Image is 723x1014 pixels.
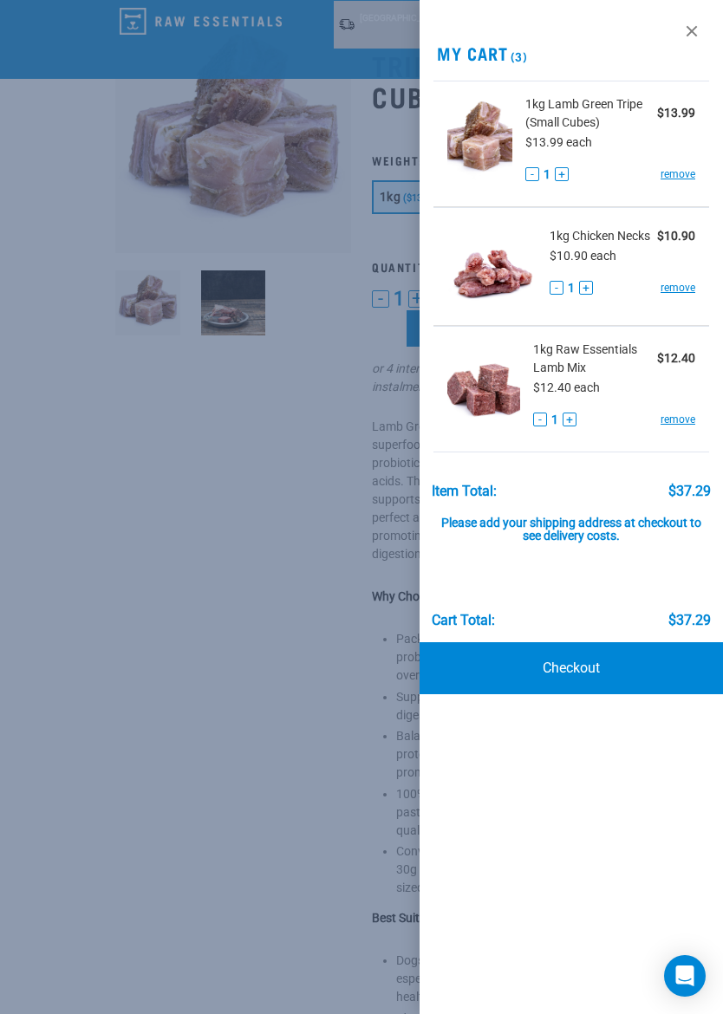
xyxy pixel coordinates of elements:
[661,166,695,182] a: remove
[533,380,600,394] span: $12.40 each
[668,613,711,628] div: $37.29
[550,249,616,263] span: $10.90 each
[657,351,695,365] strong: $12.40
[568,279,575,297] span: 1
[508,53,528,59] span: (3)
[533,341,657,377] span: 1kg Raw Essentials Lamb Mix
[657,106,695,120] strong: $13.99
[533,413,547,426] button: -
[661,412,695,427] a: remove
[525,167,539,181] button: -
[579,281,593,295] button: +
[447,95,512,185] img: Lamb Green Tripe (Small Cubes)
[447,222,537,311] img: Chicken Necks
[525,95,657,132] span: 1kg Lamb Green Tripe (Small Cubes)
[551,411,558,429] span: 1
[550,281,563,295] button: -
[668,484,711,499] div: $37.29
[563,413,576,426] button: +
[664,955,706,997] div: Open Intercom Messenger
[661,280,695,296] a: remove
[550,227,650,245] span: 1kg Chicken Necks
[525,135,592,149] span: $13.99 each
[432,613,495,628] div: Cart total:
[420,43,723,63] h2: My Cart
[544,166,550,184] span: 1
[555,167,569,181] button: +
[447,341,520,430] img: Raw Essentials Lamb Mix
[432,484,497,499] div: Item Total:
[420,642,723,694] a: Checkout
[657,229,695,243] strong: $10.90
[432,499,712,544] div: Please add your shipping address at checkout to see delivery costs.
